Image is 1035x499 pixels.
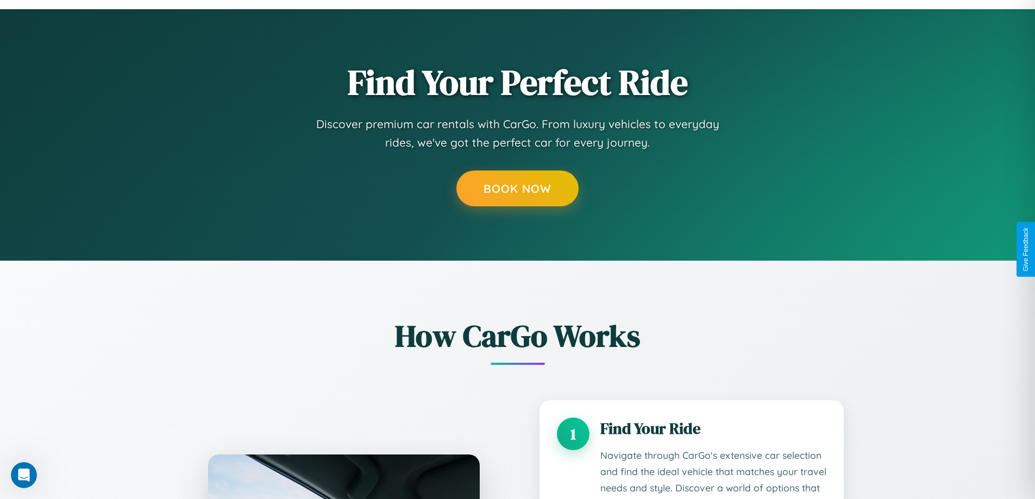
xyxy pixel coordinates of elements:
div: Give Feedback [1022,228,1030,271]
div: 1 [557,418,589,450]
h3: Find Your Ride [600,418,826,439]
h2: How CarGo Works [192,315,844,357]
iframe: Intercom live chat [11,462,37,488]
button: Book Now [456,170,579,206]
h1: Find Your Perfect Ride [348,64,688,102]
p: Discover premium car rentals with CarGo. From luxury vehicles to everyday rides, we've got the pe... [300,115,735,151]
